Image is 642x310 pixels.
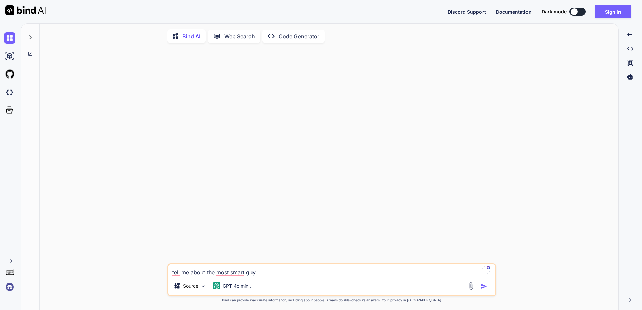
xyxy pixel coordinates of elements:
[182,32,200,40] p: Bind AI
[168,264,495,276] textarea: To enrich screen reader interactions, please activate Accessibility in Grammarly extension settings
[448,9,486,15] span: Discord Support
[5,5,46,15] img: Bind AI
[542,8,567,15] span: Dark mode
[167,298,496,303] p: Bind can provide inaccurate information, including about people. Always double-check its answers....
[448,8,486,15] button: Discord Support
[4,68,15,80] img: githubLight
[595,5,631,18] button: Sign in
[200,283,206,289] img: Pick Models
[496,8,532,15] button: Documentation
[183,282,198,289] p: Source
[4,281,15,293] img: signin
[467,282,475,290] img: attachment
[480,283,487,290] img: icon
[213,282,220,289] img: GPT-4o mini
[4,50,15,62] img: ai-studio
[4,87,15,98] img: darkCloudIdeIcon
[224,32,255,40] p: Web Search
[496,9,532,15] span: Documentation
[4,32,15,44] img: chat
[279,32,319,40] p: Code Generator
[223,282,251,289] p: GPT-4o min..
